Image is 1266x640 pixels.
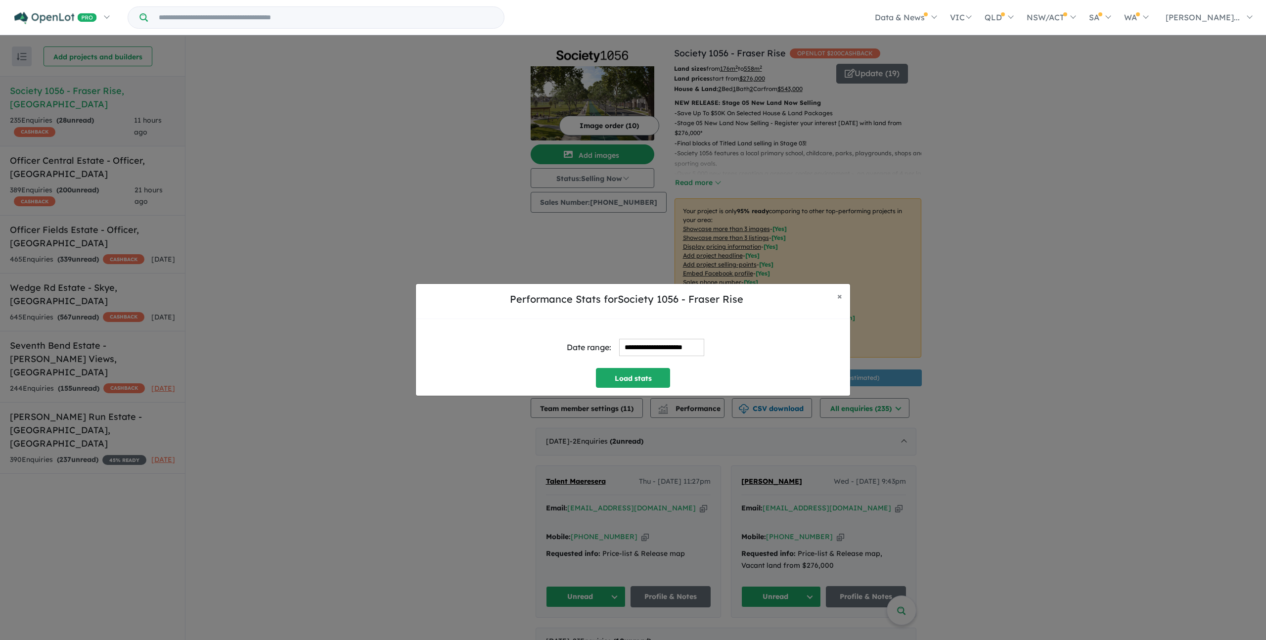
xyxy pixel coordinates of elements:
span: [PERSON_NAME]... [1166,12,1240,22]
div: Date range: [567,341,611,354]
h5: Performance Stats for Society 1056 - Fraser Rise [424,292,829,307]
button: Load stats [596,368,670,388]
input: Try estate name, suburb, builder or developer [150,7,502,28]
span: × [837,290,842,302]
img: Openlot PRO Logo White [14,12,97,24]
